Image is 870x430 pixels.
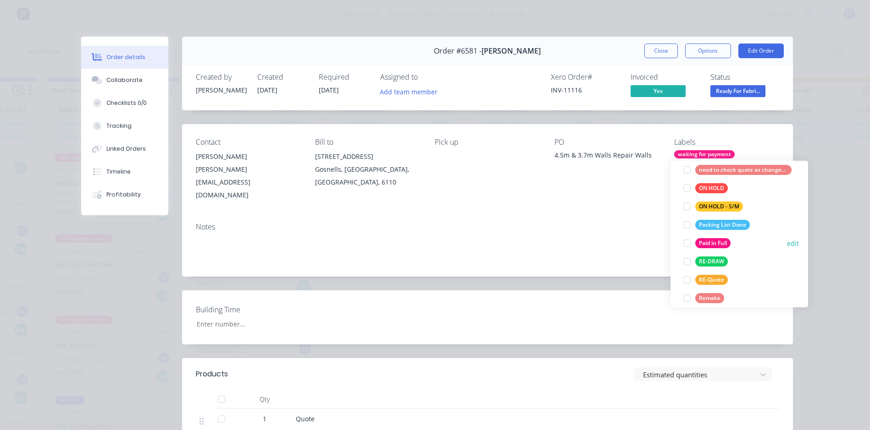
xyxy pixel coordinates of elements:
[81,137,168,160] button: Linked Orders
[680,273,731,286] button: RE-Quote
[380,85,443,98] button: Add team member
[710,85,765,99] button: Ready For Fabri...
[315,150,420,189] div: [STREET_ADDRESS]Gosnells, [GEOGRAPHIC_DATA], [GEOGRAPHIC_DATA], 6110
[787,239,799,248] button: edit
[196,150,301,163] div: [PERSON_NAME]
[644,44,678,58] button: Close
[710,85,765,97] span: Ready For Fabri...
[196,304,310,315] label: Building Time
[81,46,168,69] button: Order details
[551,85,620,95] div: INV-11116
[695,256,728,267] div: RE-DRAW
[196,369,228,380] div: Products
[196,85,246,95] div: [PERSON_NAME]
[263,414,266,424] span: 1
[257,73,308,82] div: Created
[710,73,779,82] div: Status
[434,47,482,55] span: Order #6581 -
[680,200,747,213] button: ON HOLD - S/M
[106,122,132,130] div: Tracking
[81,160,168,183] button: Timeline
[482,47,541,55] span: [PERSON_NAME]
[435,138,540,147] div: Pick up
[695,275,728,285] div: RE-Quote
[106,191,141,199] div: Profitability
[680,237,734,250] button: Paid in Full
[674,138,779,147] div: Labels
[296,414,315,423] span: Quote
[695,183,728,193] div: ON HOLD
[257,86,277,94] span: [DATE]
[695,238,731,248] div: Paid in Full
[106,99,147,107] div: Checklists 0/0
[189,317,310,331] input: Enter number...
[81,183,168,206] button: Profitability
[554,150,659,163] div: 4.5m & 3.7m Walls Repair Walls
[695,220,750,230] div: Packing List Done
[196,138,301,147] div: Contact
[315,138,420,147] div: Bill to
[237,390,292,408] div: Qty
[674,150,735,158] div: waiting for payment
[106,145,146,153] div: Linked Orders
[196,150,301,201] div: [PERSON_NAME][PERSON_NAME][EMAIL_ADDRESS][DOMAIN_NAME]
[738,44,784,58] button: Edit Order
[106,168,131,176] div: Timeline
[680,292,728,305] button: Remake
[551,73,620,82] div: Xero Order #
[81,69,168,92] button: Collaborate
[106,76,143,84] div: Collaborate
[375,85,442,98] button: Add team member
[631,73,699,82] div: Invoiced
[680,163,795,176] button: need to check quote as changes required
[196,73,246,82] div: Created by
[196,223,779,231] div: Notes
[680,255,731,268] button: RE-DRAW
[106,53,145,61] div: Order details
[680,182,731,195] button: ON HOLD
[81,92,168,114] button: Checklists 0/0
[319,86,339,94] span: [DATE]
[319,73,369,82] div: Required
[315,150,420,163] div: [STREET_ADDRESS]
[685,44,731,58] button: Options
[695,165,792,175] div: need to check quote as changes required
[315,163,420,189] div: Gosnells, [GEOGRAPHIC_DATA], [GEOGRAPHIC_DATA], 6110
[695,201,743,212] div: ON HOLD - S/M
[81,114,168,137] button: Tracking
[680,218,754,231] button: Packing List Done
[380,73,472,82] div: Assigned to
[554,138,659,147] div: PO
[631,85,686,97] span: Yes
[695,293,724,303] div: Remake
[196,163,301,201] div: [PERSON_NAME][EMAIL_ADDRESS][DOMAIN_NAME]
